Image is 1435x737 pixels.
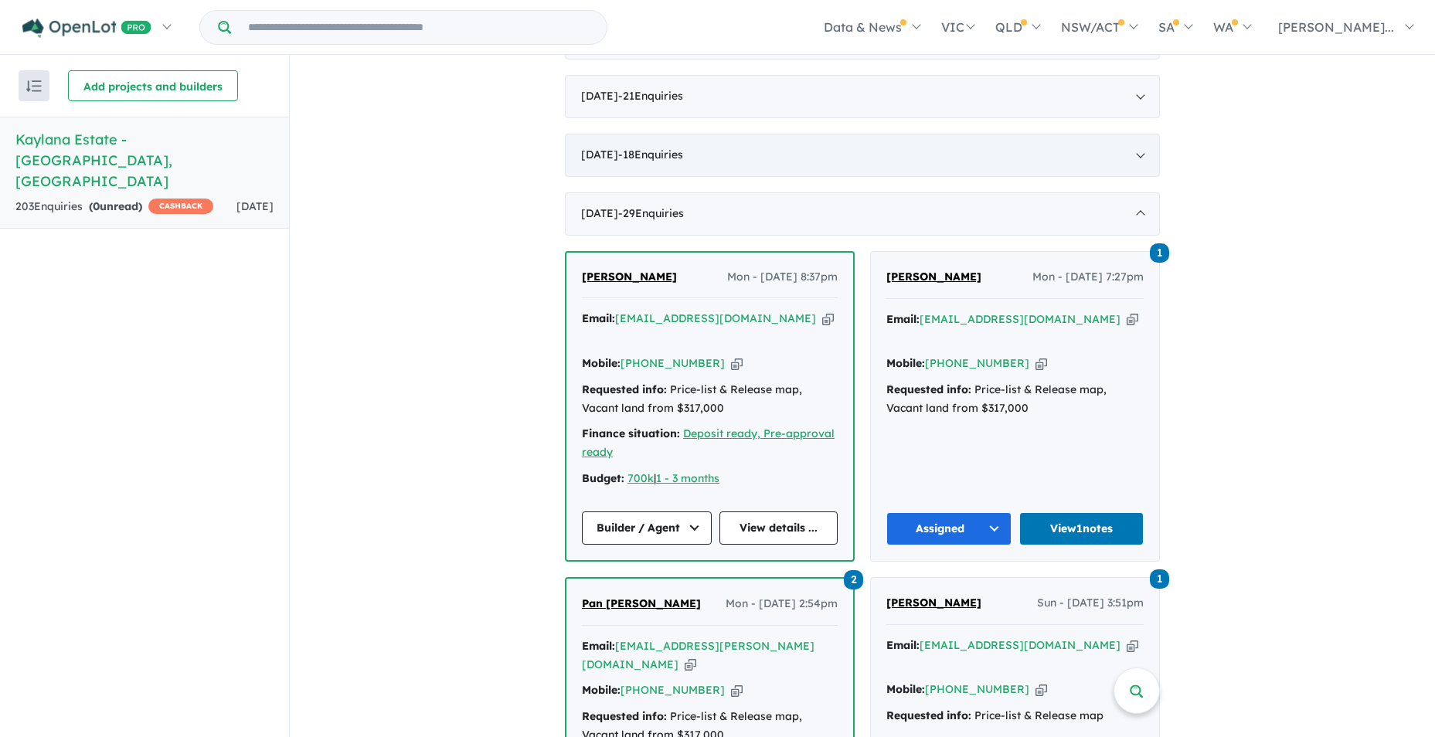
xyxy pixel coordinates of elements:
button: Copy [731,355,743,372]
button: Assigned [886,512,1012,545]
span: - 18 Enquir ies [618,148,683,161]
a: 700k [627,471,654,485]
strong: Email: [886,312,920,326]
a: [PERSON_NAME] [582,268,677,287]
strong: Email: [886,638,920,652]
strong: Email: [582,639,615,653]
button: Copy [1127,311,1138,328]
button: Copy [731,682,743,698]
span: [PERSON_NAME]... [1278,19,1394,35]
span: [PERSON_NAME] [582,270,677,284]
span: 1 [1150,243,1169,263]
div: Price-list & Release map [886,707,1144,725]
a: [PERSON_NAME] [886,594,981,613]
a: Deposit ready, Pre-approval ready [582,426,835,459]
strong: ( unread) [89,199,142,213]
span: Mon - [DATE] 2:54pm [726,595,838,613]
strong: Mobile: [582,683,621,697]
div: [DATE] [565,192,1160,236]
a: [PERSON_NAME] [886,268,981,287]
span: [PERSON_NAME] [886,270,981,284]
span: - 21 Enquir ies [618,89,683,103]
div: | [582,470,838,488]
a: [EMAIL_ADDRESS][DOMAIN_NAME] [920,312,1120,326]
input: Try estate name, suburb, builder or developer [234,11,604,44]
span: 0 [93,199,100,213]
h5: Kaylana Estate - [GEOGRAPHIC_DATA] , [GEOGRAPHIC_DATA] [15,129,274,192]
button: Copy [685,657,696,673]
a: [EMAIL_ADDRESS][DOMAIN_NAME] [615,311,816,325]
span: Mon - [DATE] 7:27pm [1032,268,1144,287]
a: 1 [1150,568,1169,589]
div: [DATE] [565,134,1160,177]
div: [DATE] [565,75,1160,118]
div: 203 Enquir ies [15,198,213,216]
strong: Budget: [582,471,624,485]
a: [EMAIL_ADDRESS][DOMAIN_NAME] [920,638,1120,652]
a: View details ... [719,511,838,545]
a: [PHONE_NUMBER] [621,356,725,370]
strong: Requested info: [582,382,667,396]
img: Openlot PRO Logo White [22,19,151,38]
strong: Requested info: [886,708,971,722]
a: [PHONE_NUMBER] [925,356,1029,370]
span: Pan [PERSON_NAME] [582,596,701,610]
span: CASHBACK [148,199,213,214]
span: Mon - [DATE] 8:37pm [727,268,838,287]
strong: Mobile: [582,356,621,370]
button: Builder / Agent [582,511,712,545]
a: Pan [PERSON_NAME] [582,595,701,613]
strong: Finance situation: [582,426,680,440]
strong: Requested info: [886,382,971,396]
div: Price-list & Release map, Vacant land from $317,000 [886,381,1144,418]
span: 1 [1150,569,1169,589]
a: [PHONE_NUMBER] [925,682,1029,696]
button: Copy [822,311,834,327]
span: - 29 Enquir ies [618,206,684,220]
span: Sun - [DATE] 3:51pm [1037,594,1144,613]
strong: Email: [582,311,615,325]
a: 1 [1150,242,1169,263]
button: Copy [1127,637,1138,654]
a: [PHONE_NUMBER] [621,683,725,697]
button: Copy [1035,681,1047,698]
a: 1 - 3 months [656,471,719,485]
span: [DATE] [236,199,274,213]
span: [PERSON_NAME] [886,596,981,610]
strong: Mobile: [886,682,925,696]
a: View1notes [1019,512,1144,545]
button: Add projects and builders [68,70,238,101]
div: Price-list & Release map, Vacant land from $317,000 [582,381,838,418]
strong: Requested info: [582,709,667,723]
img: sort.svg [26,80,42,92]
a: 2 [844,569,863,589]
strong: Mobile: [886,356,925,370]
span: 2 [844,570,863,589]
a: [EMAIL_ADDRESS][PERSON_NAME][DOMAIN_NAME] [582,639,814,671]
button: Copy [1035,355,1047,372]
